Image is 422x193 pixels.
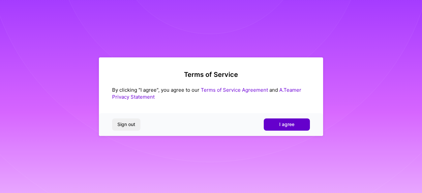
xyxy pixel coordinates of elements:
h2: Terms of Service [112,71,310,79]
button: Sign out [112,118,140,130]
span: Sign out [117,121,135,128]
button: I agree [264,118,310,130]
a: Terms of Service Agreement [201,87,268,93]
div: By clicking "I agree", you agree to our and [112,86,310,100]
span: I agree [279,121,294,128]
